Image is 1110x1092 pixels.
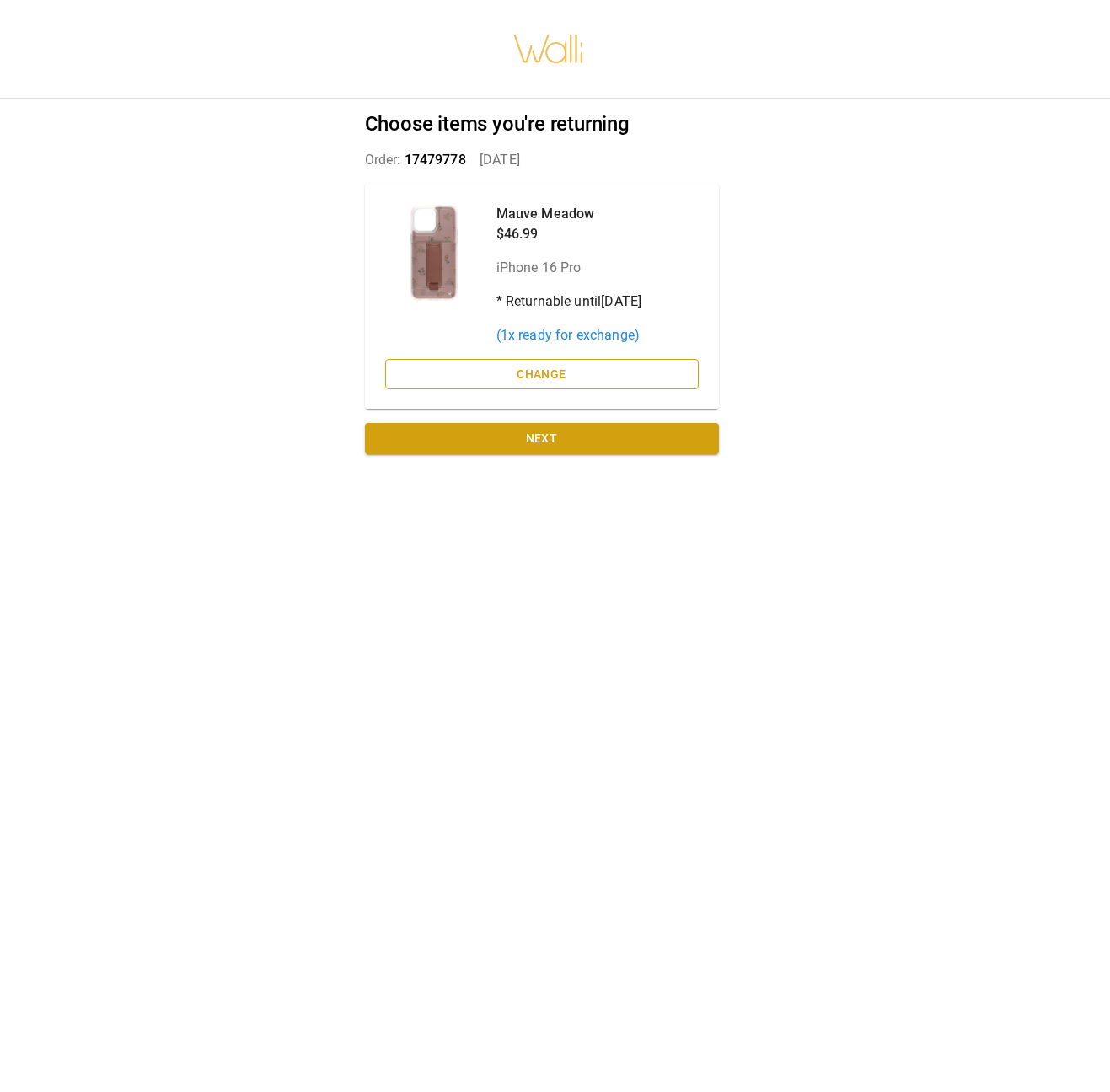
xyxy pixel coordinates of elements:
button: Change [385,359,699,390]
span: 17479778 [405,152,466,168]
img: walli-inc.myshopify.com [512,13,585,85]
p: Order: [DATE] [365,150,719,170]
h2: Choose items you're returning [365,112,719,136]
p: $46.99 [496,224,642,244]
p: * Returnable until [DATE] [496,292,642,312]
p: iPhone 16 Pro [496,258,642,278]
button: Next [365,423,719,454]
p: ( 1 x ready for exchange) [496,325,642,345]
p: Mauve Meadow [496,204,642,224]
